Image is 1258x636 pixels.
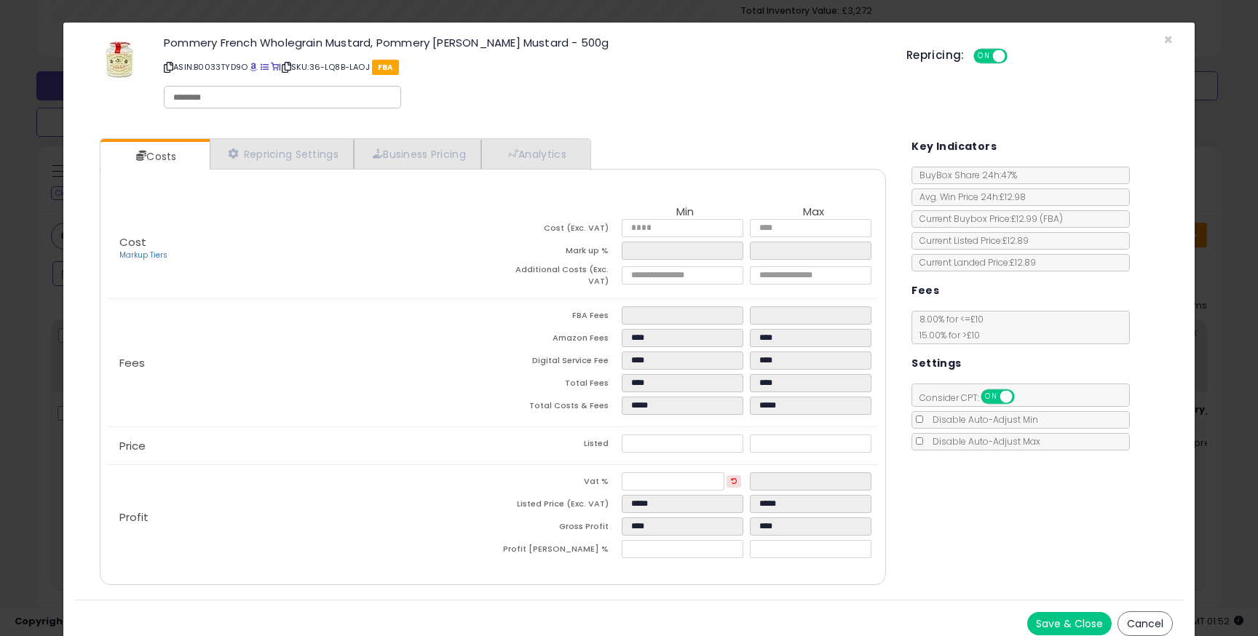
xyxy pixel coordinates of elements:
p: Price [108,440,493,452]
td: Digital Service Fee [493,351,621,374]
td: Total Costs & Fees [493,397,621,419]
button: Cancel [1117,611,1173,636]
a: Your listing only [271,61,279,73]
td: Mark up % [493,242,621,264]
h5: Repricing: [906,49,965,61]
p: Profit [108,512,493,523]
span: FBA [372,60,399,75]
button: Save & Close [1027,612,1112,635]
span: £12.99 [1011,212,1063,225]
a: Costs [100,142,208,171]
h5: Fees [911,282,939,300]
a: Business Pricing [354,139,481,169]
td: Listed [493,434,621,457]
a: All offer listings [261,61,269,73]
td: Listed Price (Exc. VAT) [493,495,621,517]
span: 8.00 % for <= £10 [912,313,984,341]
a: BuyBox page [250,61,258,73]
span: Current Listed Price: £12.89 [912,234,1029,247]
span: OFF [1013,391,1036,403]
td: Total Fees [493,374,621,397]
img: 41BkChc1wwL._SL60_.jpg [98,37,141,81]
p: Cost [108,236,493,261]
span: BuyBox Share 24h: 47% [912,169,1017,181]
a: Markup Tiers [119,250,167,261]
td: Gross Profit [493,517,621,540]
a: Repricing Settings [210,139,354,169]
span: Disable Auto-Adjust Max [925,435,1040,448]
span: × [1163,29,1173,50]
span: ON [975,50,993,63]
h5: Key Indicators [911,138,997,156]
h3: Pommery French Wholegrain Mustard, Pommery [PERSON_NAME] Mustard - 500g [164,37,885,48]
span: Current Landed Price: £12.89 [912,256,1036,269]
span: Consider CPT: [912,391,1034,404]
td: Profit [PERSON_NAME] % [493,540,621,563]
span: ( FBA ) [1040,212,1063,225]
span: OFF [1005,50,1028,63]
span: Avg. Win Price 24h: £12.98 [912,191,1026,203]
span: Current Buybox Price: [912,212,1063,225]
h5: Settings [911,354,961,373]
td: Additional Costs (Exc. VAT) [493,264,621,291]
td: Cost (Exc. VAT) [493,219,621,242]
p: Fees [108,357,493,369]
span: Disable Auto-Adjust Min [925,413,1038,426]
p: ASIN: B0033TYD9O | SKU: 36-LQ8B-LAOJ [164,55,885,79]
td: Amazon Fees [493,329,621,351]
span: 15.00 % for > £10 [912,329,980,341]
td: Vat % [493,472,621,495]
span: ON [982,391,1000,403]
td: FBA Fees [493,306,621,329]
a: Analytics [481,139,589,169]
th: Max [750,206,878,219]
th: Min [622,206,750,219]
